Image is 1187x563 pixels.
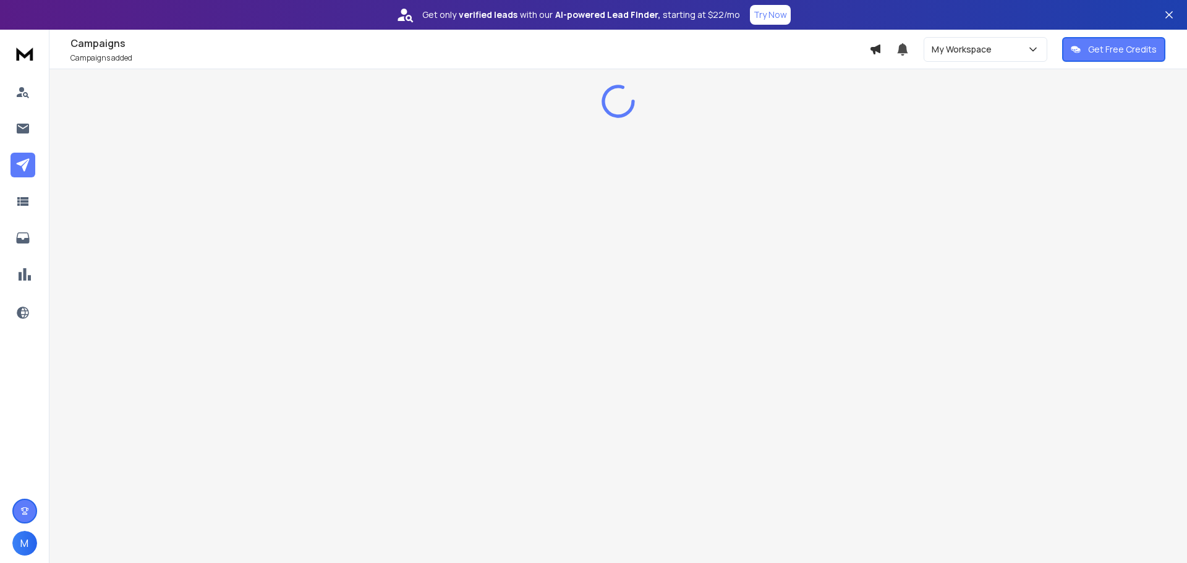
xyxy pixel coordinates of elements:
strong: AI-powered Lead Finder, [555,9,660,21]
button: Get Free Credits [1062,37,1165,62]
p: Get only with our starting at $22/mo [422,9,740,21]
p: Get Free Credits [1088,43,1157,56]
button: M [12,531,37,556]
p: Try Now [754,9,787,21]
img: logo [12,42,37,65]
p: Campaigns added [70,53,869,63]
strong: verified leads [459,9,517,21]
button: Try Now [750,5,791,25]
h1: Campaigns [70,36,869,51]
p: My Workspace [932,43,997,56]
